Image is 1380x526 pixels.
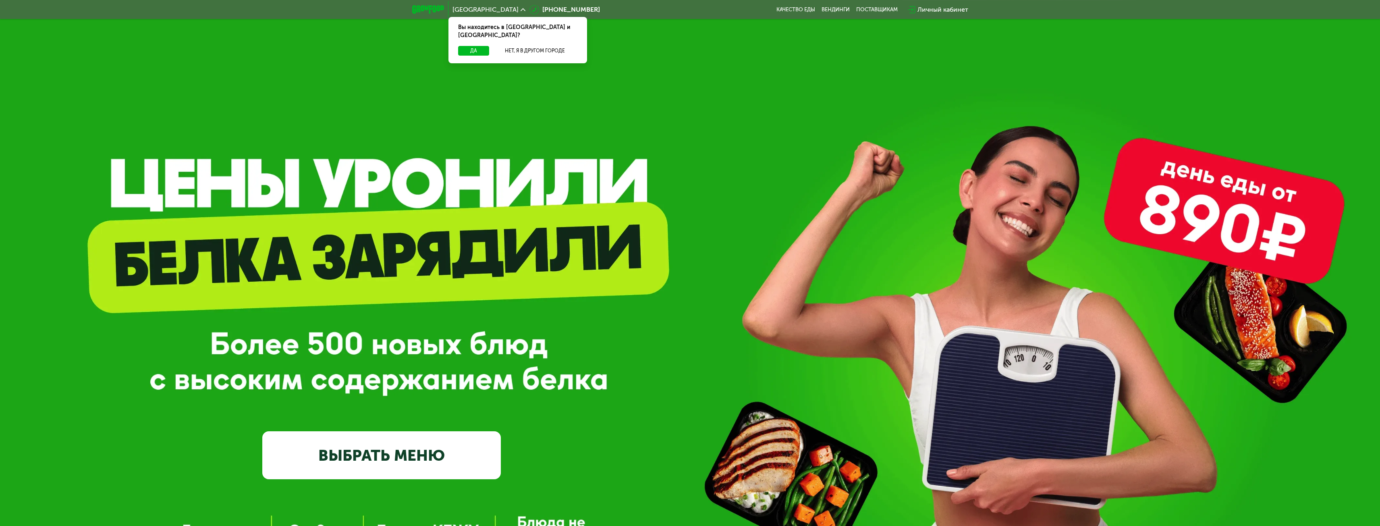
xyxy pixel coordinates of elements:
[856,6,898,13] div: поставщикам
[822,6,850,13] a: Вендинги
[262,431,501,479] a: ВЫБРАТЬ МЕНЮ
[448,17,587,46] div: Вы находитесь в [GEOGRAPHIC_DATA] и [GEOGRAPHIC_DATA]?
[776,6,815,13] a: Качество еды
[452,6,519,13] span: [GEOGRAPHIC_DATA]
[458,46,489,56] button: Да
[529,5,600,15] a: [PHONE_NUMBER]
[917,5,968,15] div: Личный кабинет
[492,46,577,56] button: Нет, я в другом городе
